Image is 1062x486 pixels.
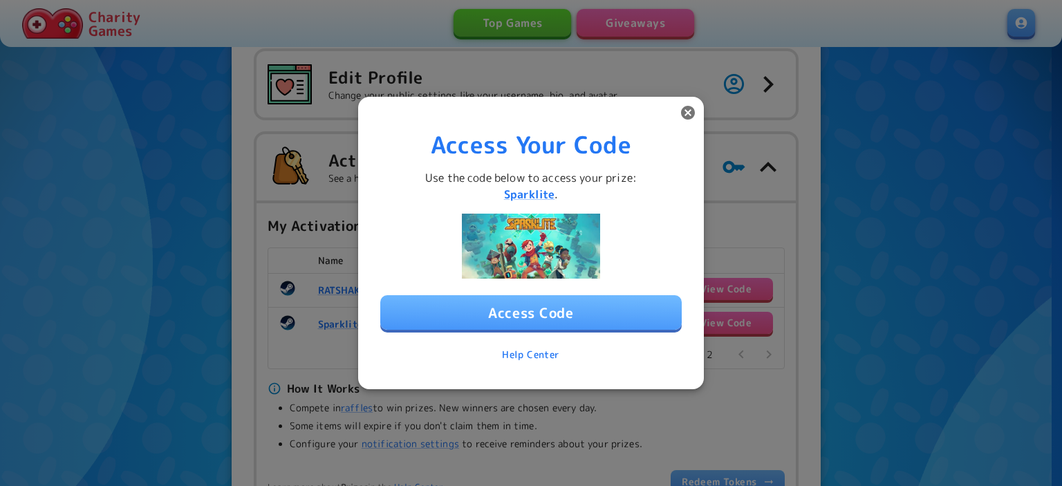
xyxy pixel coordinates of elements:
[380,295,682,330] button: Access Code
[496,342,565,368] a: Help Center
[462,214,600,279] img: Sparklite
[425,170,637,203] p: Use the code below to access your prize: .
[431,119,631,159] h4: Access Your Code
[504,187,555,203] a: Sparklite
